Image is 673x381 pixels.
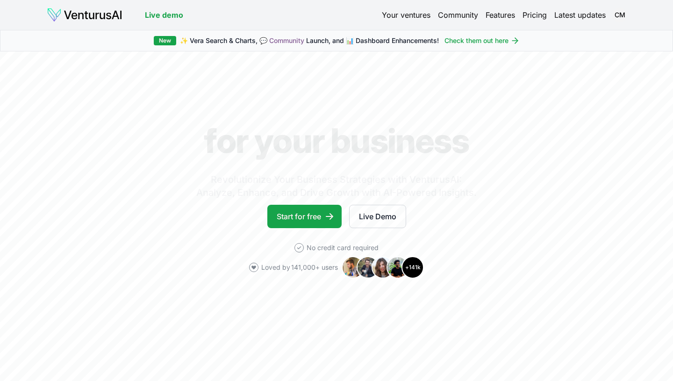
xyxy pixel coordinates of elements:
a: Community [269,36,304,44]
div: New [154,36,176,45]
a: Your ventures [382,9,430,21]
img: logo [47,7,122,22]
a: Pricing [523,9,547,21]
span: CM [612,7,627,22]
img: Avatar 2 [357,256,379,279]
a: Start for free [267,205,342,228]
button: CM [613,8,626,22]
a: Live Demo [349,205,406,228]
a: Latest updates [554,9,606,21]
span: ✨ Vera Search & Charts, 💬 Launch, and 📊 Dashboard Enhancements! [180,36,439,45]
img: Avatar 4 [387,256,409,279]
a: Features [486,9,515,21]
img: Avatar 3 [372,256,394,279]
a: Live demo [145,9,183,21]
a: Community [438,9,478,21]
a: Check them out here [444,36,520,45]
img: Avatar 1 [342,256,364,279]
